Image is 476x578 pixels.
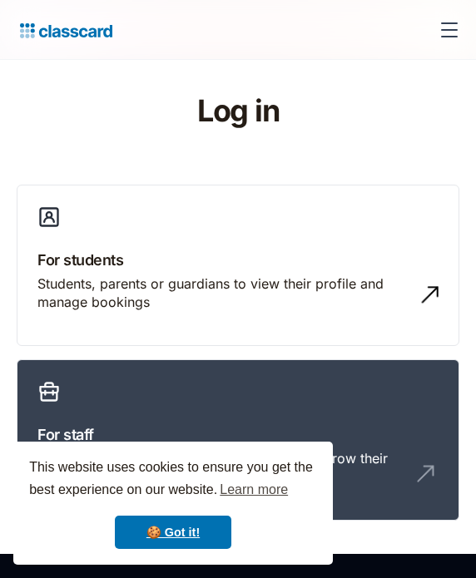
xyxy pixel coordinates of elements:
[37,423,439,446] h3: For staff
[17,359,459,521] a: For staffTeachers, coaches or admins to manage and grow their classes
[13,18,112,42] a: home
[29,457,317,502] span: This website uses cookies to ensure you get the best experience on our website.
[217,477,290,502] a: learn more about cookies
[429,10,463,50] div: menu
[17,93,459,128] h1: Log in
[37,274,405,312] div: Students, parents or guardians to view their profile and manage bookings
[13,442,333,565] div: cookieconsent
[115,516,231,549] a: dismiss cookie message
[37,249,439,271] h3: For students
[17,185,459,346] a: For studentsStudents, parents or guardians to view their profile and manage bookings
